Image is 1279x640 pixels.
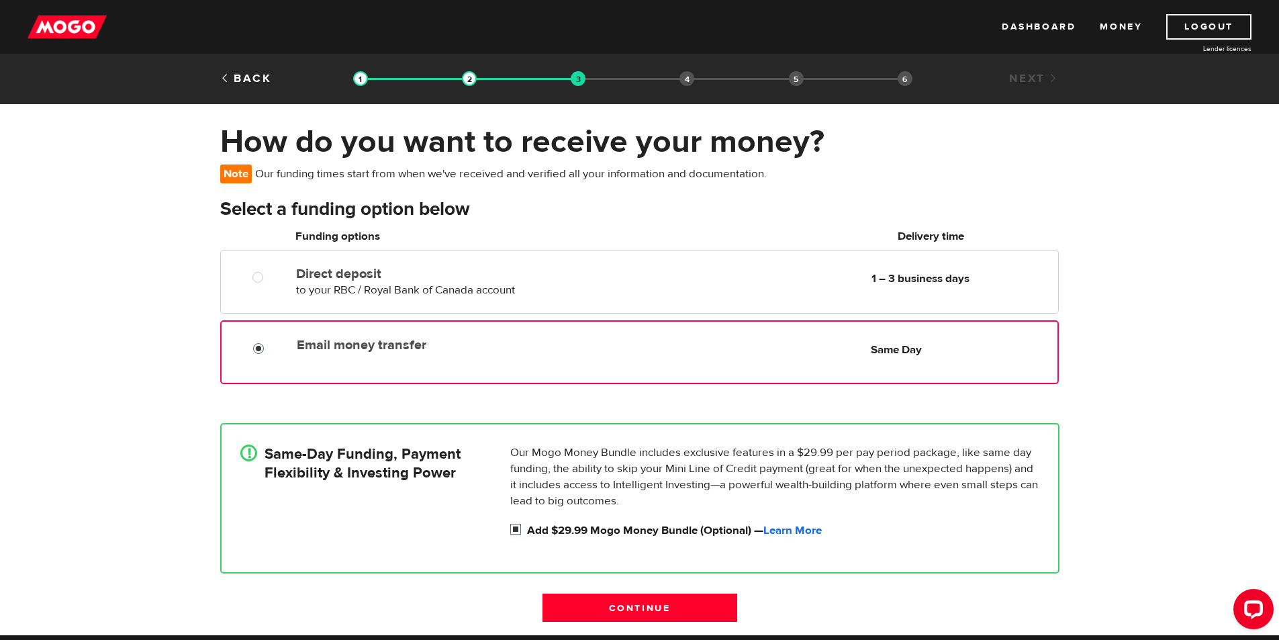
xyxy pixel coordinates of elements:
iframe: LiveChat chat widget [1223,584,1279,640]
span: to your RBC / Royal Bank of Canada account [296,283,515,298]
b: 1 – 3 business days [871,271,969,286]
a: Next [1009,71,1059,86]
span: Note [220,165,252,183]
h6: Delivery time [808,228,1054,244]
img: transparent-188c492fd9eaac0f573672f40bb141c2.gif [462,71,477,86]
a: Logout [1166,14,1251,40]
img: transparent-188c492fd9eaac0f573672f40bb141c2.gif [353,71,368,86]
a: Back [220,71,272,86]
input: Continue [542,594,737,622]
h1: How do you want to receive your money? [220,124,1059,159]
input: Add $29.99 Mogo Money Bundle (Optional) &mdash; <a id="loan_application_mini_bundle_learn_more" h... [510,522,527,539]
a: Money [1100,14,1142,40]
label: Add $29.99 Mogo Money Bundle (Optional) — [527,522,1039,539]
p: Our Mogo Money Bundle includes exclusive features in a $29.99 per pay period package, like same d... [510,445,1039,509]
h3: Select a funding option below [220,199,1059,220]
img: mogo_logo-11ee424be714fa7cbb0f0f49df9e16ec.png [28,14,107,40]
h6: Funding options [295,228,605,244]
a: Dashboard [1002,14,1076,40]
b: Same Day [871,342,922,357]
label: Email money transfer [297,337,605,353]
h4: Same-Day Funding, Payment Flexibility & Investing Power [265,445,461,482]
a: Learn More [763,523,822,538]
label: Direct deposit [296,266,605,282]
p: Our funding times start from when we've received and verified all your information and documentat... [220,165,773,183]
img: transparent-188c492fd9eaac0f573672f40bb141c2.gif [571,71,585,86]
div: ! [240,445,257,461]
a: Lender licences [1151,44,1251,54]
